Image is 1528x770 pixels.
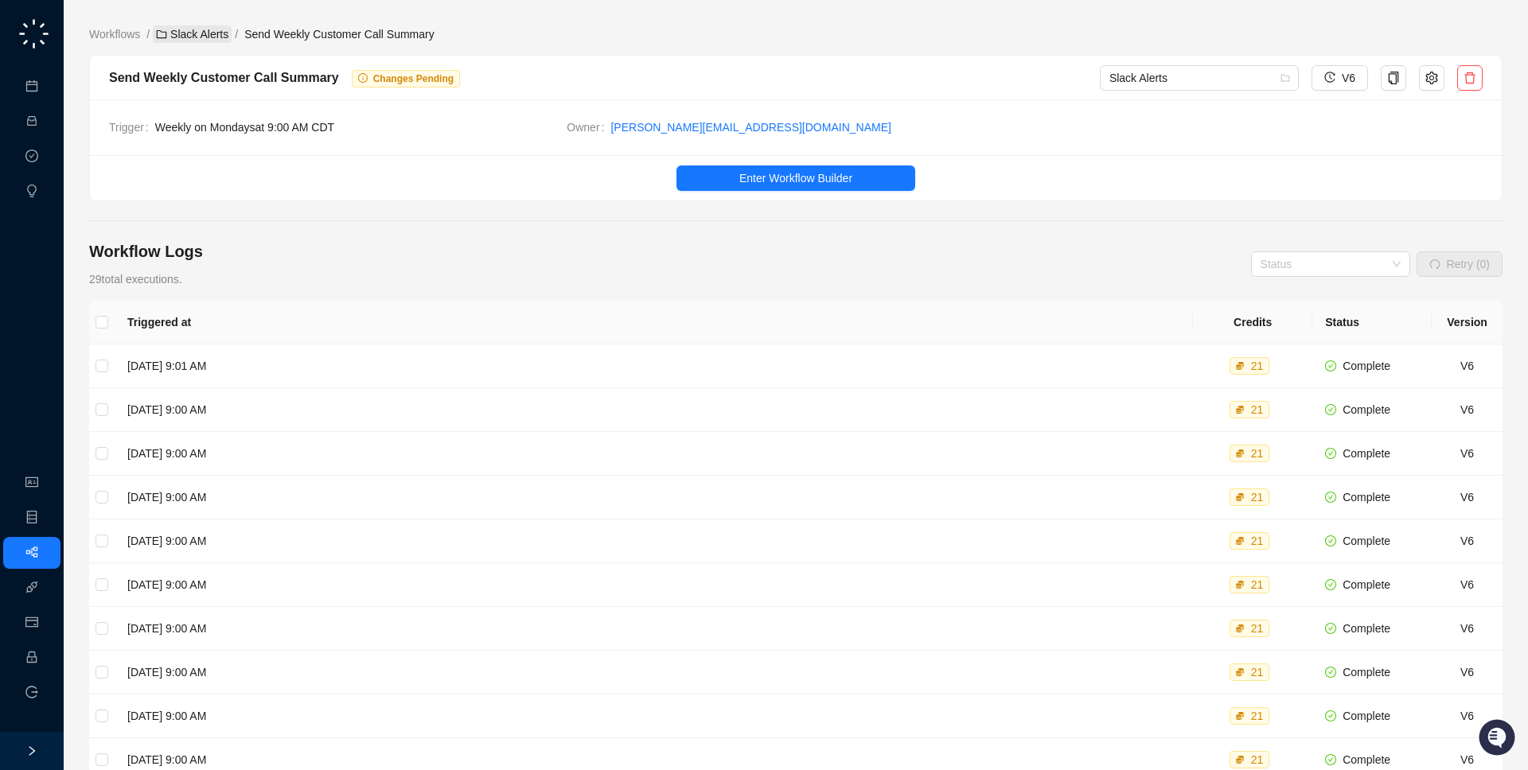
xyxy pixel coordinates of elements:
[89,240,203,262] h4: Workflow Logs
[1343,710,1390,722] span: Complete
[1343,753,1390,766] span: Complete
[112,261,193,274] a: Powered byPylon
[1248,620,1267,636] div: 21
[1325,667,1336,678] span: check-circle
[1248,489,1267,505] div: 21
[1312,65,1368,91] button: V6
[146,25,150,43] li: /
[1325,535,1336,546] span: check-circle
[1324,72,1335,83] span: history
[1343,535,1390,547] span: Complete
[16,16,52,52] img: logo-small-C4UdH2pc.png
[1477,717,1520,760] iframe: Open customer support
[32,223,59,239] span: Docs
[235,25,238,43] li: /
[373,73,454,84] span: Changes Pending
[115,301,1193,344] th: Triggered at
[90,165,1502,191] a: Enter Workflow Builder
[1325,492,1336,503] span: check-circle
[739,169,852,187] span: Enter Workflow Builder
[16,89,290,115] h2: How can we help?
[1343,360,1390,372] span: Complete
[271,149,290,168] button: Start new chat
[155,119,334,136] span: Weekly on Mondays at 9:00 AM CDT
[1432,476,1503,519] td: V6
[567,119,610,136] span: Owner
[1343,666,1390,679] span: Complete
[1432,607,1503,651] td: V6
[1343,447,1390,460] span: Complete
[10,216,65,245] a: 📚Docs
[16,64,290,89] p: Welcome 👋
[1432,563,1503,607] td: V6
[1432,651,1503,694] td: V6
[16,224,29,237] div: 📚
[86,25,143,43] a: Workflows
[1325,623,1336,634] span: check-circle
[1193,301,1312,344] th: Credits
[1325,710,1336,721] span: check-circle
[1432,301,1503,344] th: Version
[1248,445,1267,461] div: 21
[1432,432,1503,476] td: V6
[1248,708,1267,724] div: 21
[1109,66,1289,90] span: Slack Alerts
[1425,72,1438,84] span: setting
[676,165,915,191] button: Enter Workflow Builder
[25,686,38,698] span: logout
[1248,358,1267,374] div: 21
[115,519,1193,563] td: [DATE] 9:00 AM
[1343,578,1390,591] span: Complete
[1325,579,1336,590] span: check-circle
[153,25,232,43] a: folder Slack Alerts
[89,273,182,286] span: 29 total executions.
[1248,664,1267,680] div: 21
[610,119,891,136] a: [PERSON_NAME][EMAIL_ADDRESS][DOMAIN_NAME]
[115,563,1193,607] td: [DATE] 9:00 AM
[109,68,339,87] div: Send Weekly Customer Call Summary
[1248,533,1267,549] div: 21
[109,119,155,136] span: Trigger
[1248,402,1267,418] div: 21
[1248,752,1267,768] div: 21
[115,651,1193,694] td: [DATE] 9:00 AM
[1387,72,1400,84] span: copy
[1343,622,1390,635] span: Complete
[115,432,1193,476] td: [DATE] 9:00 AM
[1325,404,1336,415] span: check-circle
[244,28,435,41] span: Send Weekly Customer Call Summary
[1325,360,1336,371] span: check-circle
[1248,577,1267,593] div: 21
[16,144,45,173] img: 5124521997842_fc6d7dfcefe973c2e489_88.png
[115,344,1193,388] td: [DATE] 9:01 AM
[1325,448,1336,459] span: check-circle
[1432,694,1503,738] td: V6
[65,216,129,245] a: 📶Status
[88,223,123,239] span: Status
[1343,491,1390,504] span: Complete
[1432,519,1503,563] td: V6
[115,388,1193,432] td: [DATE] 9:00 AM
[1417,251,1503,277] button: Retry (0)
[54,144,261,160] div: Start new chat
[158,262,193,274] span: Pylon
[1464,72,1476,84] span: delete
[1432,344,1503,388] td: V6
[72,224,84,237] div: 📶
[54,160,201,173] div: We're available if you need us!
[1312,301,1432,344] th: Status
[115,694,1193,738] td: [DATE] 9:00 AM
[358,73,368,83] span: info-circle
[16,16,48,48] img: Swyft AI
[115,607,1193,651] td: [DATE] 9:00 AM
[1343,403,1390,416] span: Complete
[1432,388,1503,432] td: V6
[1342,69,1355,87] span: V6
[1325,754,1336,765] span: check-circle
[115,476,1193,519] td: [DATE] 9:00 AM
[156,29,167,40] span: folder
[26,745,37,756] span: right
